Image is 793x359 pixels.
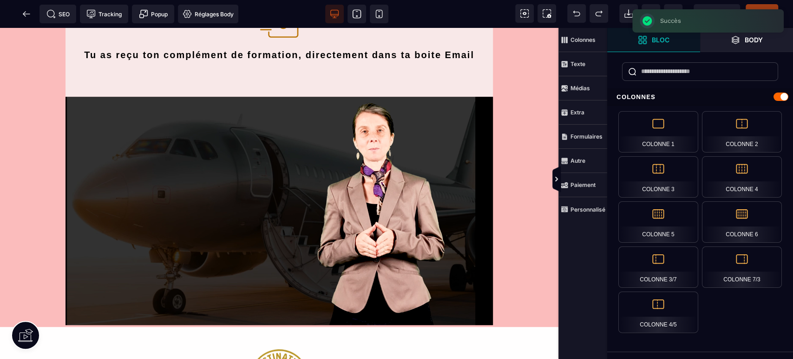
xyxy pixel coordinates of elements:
[570,181,596,188] strong: Paiement
[325,5,344,23] span: Voir bureau
[618,246,698,288] div: Colonne 3/7
[537,4,556,23] span: Capture d'écran
[618,292,698,333] div: Colonne 4/5
[558,125,607,149] span: Formulaires
[590,4,608,23] span: Rétablir
[619,4,638,23] span: Importer
[702,111,782,153] div: Colonne 2
[618,156,698,198] div: Colonne 3
[178,5,238,23] span: Favicon
[39,5,76,23] span: Métadata SEO
[79,21,479,34] h2: Tu as reçu ton complément de formation, directement dans ta boite Email
[515,4,534,23] span: Voir les composants
[558,197,607,221] span: Personnalisé
[570,206,605,213] strong: Personnalisé
[652,36,669,43] strong: Bloc
[370,5,388,23] span: Voir mobile
[86,9,122,19] span: Tracking
[570,85,590,92] strong: Médias
[558,149,607,173] span: Autre
[347,5,366,23] span: Voir tablette
[570,109,584,116] strong: Extra
[702,201,782,243] div: Colonne 6
[570,60,585,67] strong: Texte
[139,9,168,19] span: Popup
[567,4,586,23] span: Défaire
[746,4,778,23] span: Enregistrer le contenu
[80,5,128,23] span: Code de suivi
[558,28,607,52] span: Colonnes
[694,4,740,23] span: Aperçu
[558,173,607,197] span: Paiement
[702,246,782,288] div: Colonne 7/3
[66,69,493,297] img: 669f78a6c336f5313a61b603a70b3a46_magaba.png
[618,201,698,243] div: Colonne 5
[558,52,607,76] span: Texte
[607,28,700,52] span: Ouvrir les blocs
[132,5,174,23] span: Créer une alerte modale
[558,100,607,125] span: Extra
[607,166,616,193] span: Afficher les vues
[570,36,596,43] strong: Colonnes
[570,133,603,140] strong: Formulaires
[570,157,585,164] strong: Autre
[46,9,70,19] span: SEO
[607,88,793,106] div: Colonnes
[183,9,234,19] span: Réglages Body
[558,76,607,100] span: Médias
[17,5,36,23] span: Retour
[618,111,698,153] div: Colonne 1
[700,28,793,52] span: Ouvrir les calques
[702,156,782,198] div: Colonne 4
[642,4,660,23] span: Nettoyage
[745,36,763,43] strong: Body
[664,4,682,23] span: Enregistrer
